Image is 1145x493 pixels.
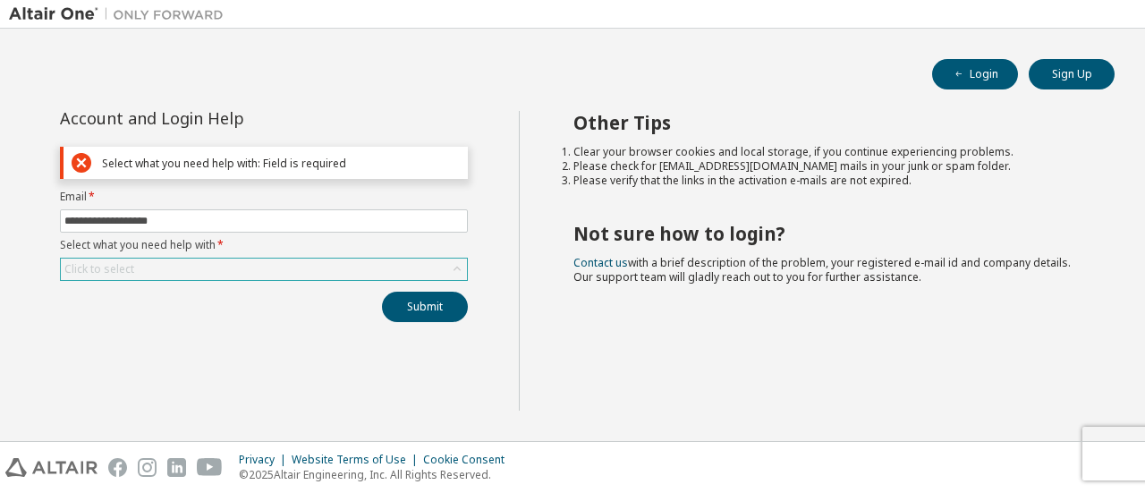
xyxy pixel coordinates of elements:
[138,458,157,477] img: instagram.svg
[197,458,223,477] img: youtube.svg
[60,238,468,252] label: Select what you need help with
[239,467,515,482] p: © 2025 Altair Engineering, Inc. All Rights Reserved.
[5,458,98,477] img: altair_logo.svg
[102,157,460,170] div: Select what you need help with: Field is required
[61,259,467,280] div: Click to select
[167,458,186,477] img: linkedin.svg
[573,145,1083,159] li: Clear your browser cookies and local storage, if you continue experiencing problems.
[573,255,1071,285] span: with a brief description of the problem, your registered e-mail id and company details. Our suppo...
[573,222,1083,245] h2: Not sure how to login?
[382,292,468,322] button: Submit
[64,262,134,276] div: Click to select
[1029,59,1115,89] button: Sign Up
[932,59,1018,89] button: Login
[573,255,628,270] a: Contact us
[423,453,515,467] div: Cookie Consent
[108,458,127,477] img: facebook.svg
[60,190,468,204] label: Email
[573,111,1083,134] h2: Other Tips
[292,453,423,467] div: Website Terms of Use
[60,111,386,125] div: Account and Login Help
[573,174,1083,188] li: Please verify that the links in the activation e-mails are not expired.
[573,159,1083,174] li: Please check for [EMAIL_ADDRESS][DOMAIN_NAME] mails in your junk or spam folder.
[239,453,292,467] div: Privacy
[9,5,233,23] img: Altair One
